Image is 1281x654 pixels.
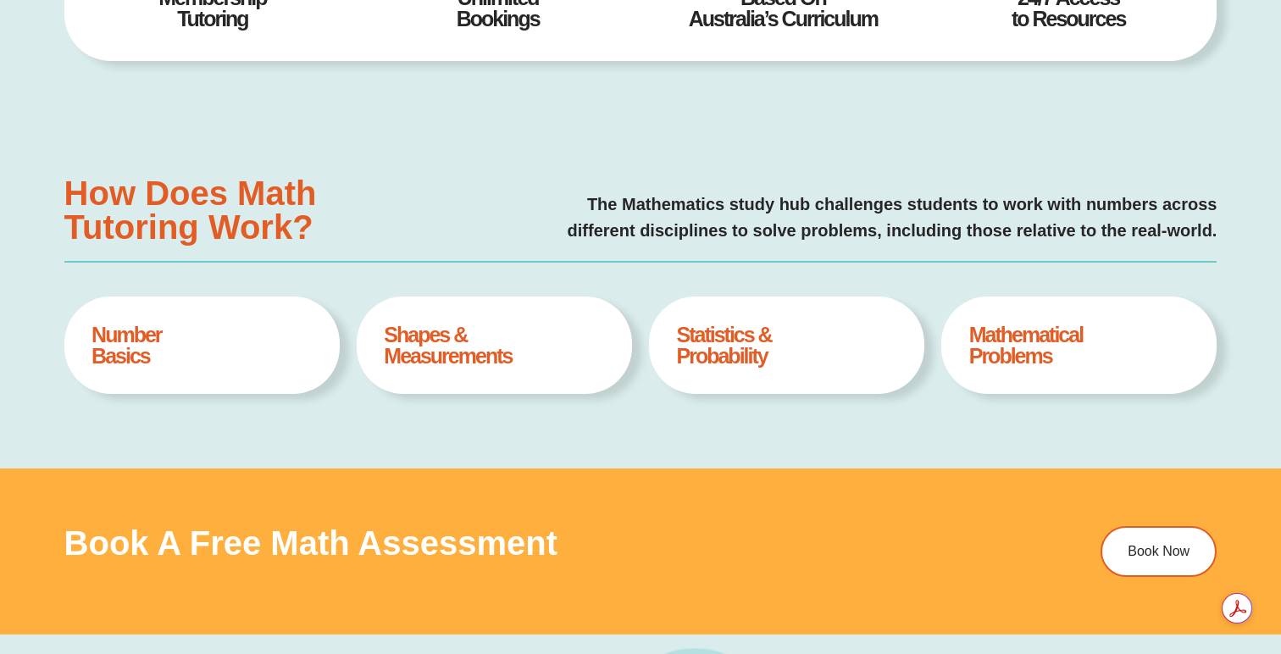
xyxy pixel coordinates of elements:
span: of ⁨0⁩ [178,2,203,25]
button: Draw [456,2,480,25]
iframe: Chat Widget [990,463,1281,654]
button: Text [432,2,456,25]
h3: How Does Math Tutoring Work? [64,176,326,244]
h4: Shapes & Measurements [384,324,604,367]
h3: Book a Free Math Assessment [64,526,973,560]
button: Add or edit images [480,2,503,25]
h4: Statistics & Probability [677,324,897,367]
p: The Mathematics study hub challenges students to work with numbers across different disciplines t... [343,191,1217,244]
h4: Number Basics [91,324,312,367]
h4: Mathematical Problems [969,324,1189,367]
